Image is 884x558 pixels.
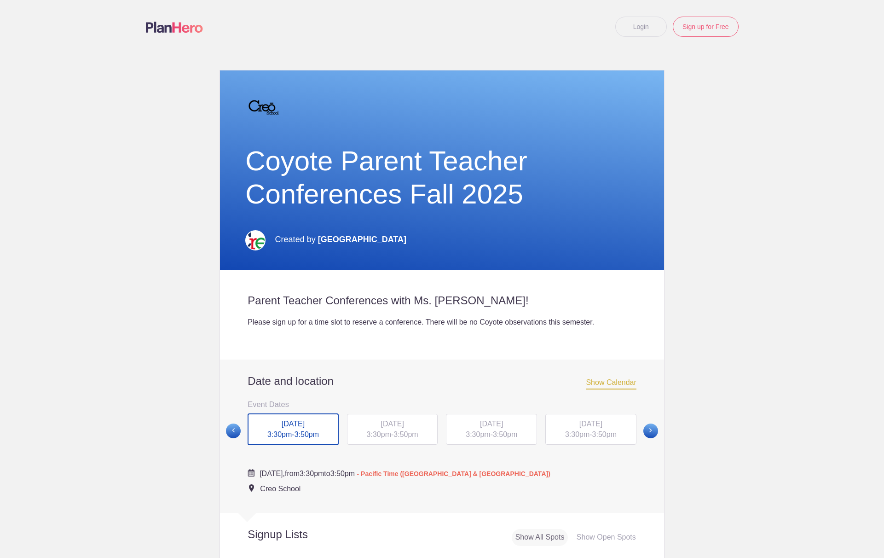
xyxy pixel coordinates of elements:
img: Creo [245,230,266,250]
span: from to [260,470,550,477]
div: - [545,414,636,445]
h2: Date and location [248,374,636,388]
span: [DATE] [282,420,305,428]
div: Show Open Spots [573,529,640,546]
div: - [446,414,537,445]
a: Sign up for Free [673,17,738,37]
h2: Signup Lists [220,528,368,541]
img: 2 [245,89,282,126]
p: Created by [275,229,406,250]
span: 3:50pm [330,470,355,477]
span: 3:30pm [300,470,324,477]
div: Please sign up for a time slot to reserve a conference. There will be no Coyote observations this... [248,317,636,328]
img: Logo main planhero [146,22,203,33]
span: Show Calendar [586,378,636,389]
span: 3:30pm [565,430,589,438]
span: - Pacific Time ([GEOGRAPHIC_DATA] & [GEOGRAPHIC_DATA]) [357,470,550,477]
span: [DATE], [260,470,285,477]
img: Cal purple [248,469,255,477]
img: Event location [249,484,254,492]
span: 3:50pm [295,430,319,438]
span: 3:30pm [466,430,490,438]
span: Creo School [260,485,300,493]
span: 3:50pm [393,430,418,438]
h1: Coyote Parent Teacher Conferences Fall 2025 [245,145,639,211]
button: [DATE] 3:30pm-3:50pm [445,413,537,446]
span: 3:50pm [493,430,517,438]
span: 3:30pm [367,430,391,438]
span: [DATE] [381,420,404,428]
div: - [347,414,438,445]
span: 3:50pm [592,430,617,438]
span: [GEOGRAPHIC_DATA] [318,235,406,244]
button: [DATE] 3:30pm-3:50pm [347,413,439,446]
h3: Event Dates [248,397,636,411]
span: [DATE] [579,420,602,428]
h2: Parent Teacher Conferences with Ms. [PERSON_NAME]! [248,294,636,308]
span: 3:30pm [267,430,292,438]
a: Login [615,17,667,37]
button: [DATE] 3:30pm-3:50pm [247,413,339,446]
div: Show All Spots [512,529,568,546]
div: - [248,413,339,446]
button: [DATE] 3:30pm-3:50pm [545,413,637,446]
span: [DATE] [480,420,503,428]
